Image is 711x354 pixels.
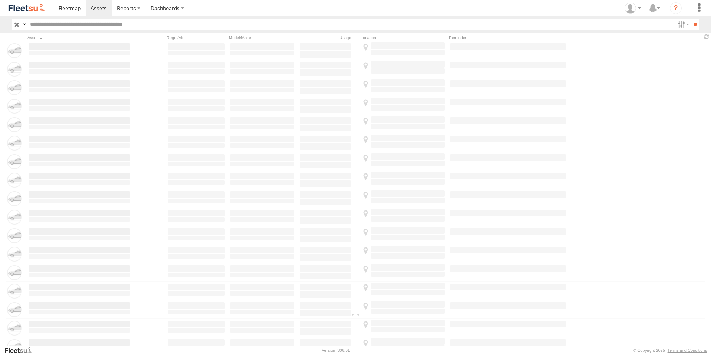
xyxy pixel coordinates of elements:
[322,348,350,353] div: Version: 308.01
[27,35,131,40] div: Click to Sort
[702,33,711,40] span: Refresh
[633,348,707,353] div: © Copyright 2025 -
[298,35,358,40] div: Usage
[21,19,27,30] label: Search Query
[449,35,567,40] div: Reminders
[675,19,691,30] label: Search Filter Options
[670,2,682,14] i: ?
[229,35,296,40] div: Model/Make
[167,35,226,40] div: Rego./Vin
[4,347,38,354] a: Visit our Website
[668,348,707,353] a: Terms and Conditions
[7,3,46,13] img: fleetsu-logo-horizontal.svg
[361,35,446,40] div: Location
[622,3,644,14] div: Wayne Betts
